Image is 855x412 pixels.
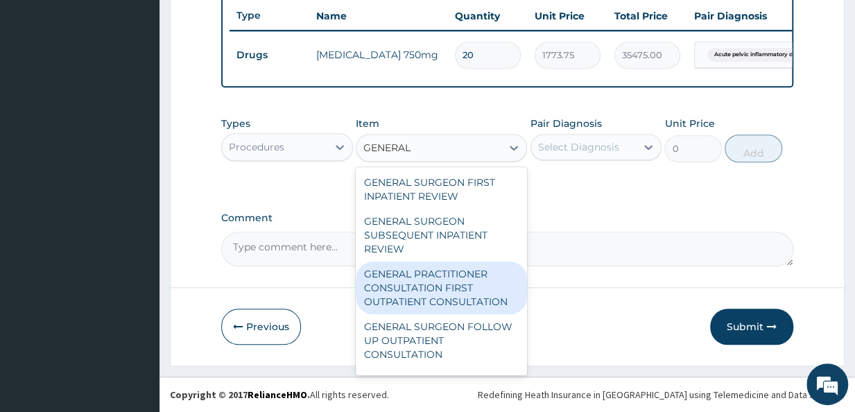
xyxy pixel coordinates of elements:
[356,261,528,314] div: GENERAL PRACTITIONER CONSULTATION FIRST OUTPATIENT CONSULTATION
[221,309,301,345] button: Previous
[448,2,528,30] th: Quantity
[664,117,714,130] label: Unit Price
[356,209,528,261] div: GENERAL SURGEON SUBSEQUENT INPATIENT REVIEW
[227,7,261,40] div: Minimize live chat window
[528,2,607,30] th: Unit Price
[710,309,793,345] button: Submit
[478,388,845,402] div: Redefining Heath Insurance in [GEOGRAPHIC_DATA] using Telemedicine and Data Science!
[72,78,233,96] div: Chat with us now
[356,367,528,406] div: GENERAL PRACTITIONER CONSULTATION FOLLOW UP
[309,2,448,30] th: Name
[229,140,284,154] div: Procedures
[309,41,448,69] td: [MEDICAL_DATA] 750mg
[248,388,307,401] a: RelianceHMO
[356,314,528,367] div: GENERAL SURGEON FOLLOW UP OUTPATIENT CONSULTATION
[230,42,309,68] td: Drugs
[170,388,310,401] strong: Copyright © 2017 .
[230,3,309,28] th: Type
[26,69,56,104] img: d_794563401_company_1708531726252_794563401
[159,377,855,412] footer: All rights reserved.
[7,269,264,318] textarea: Type your message and hit 'Enter'
[356,117,379,130] label: Item
[530,117,602,130] label: Pair Diagnosis
[538,140,619,154] div: Select Diagnosis
[707,48,812,62] span: Acute pelvic inflammatory dise...
[607,2,687,30] th: Total Price
[221,118,250,130] label: Types
[687,2,840,30] th: Pair Diagnosis
[80,120,191,260] span: We're online!
[356,170,528,209] div: GENERAL SURGEON FIRST INPATIENT REVIEW
[725,135,782,162] button: Add
[221,212,793,224] label: Comment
